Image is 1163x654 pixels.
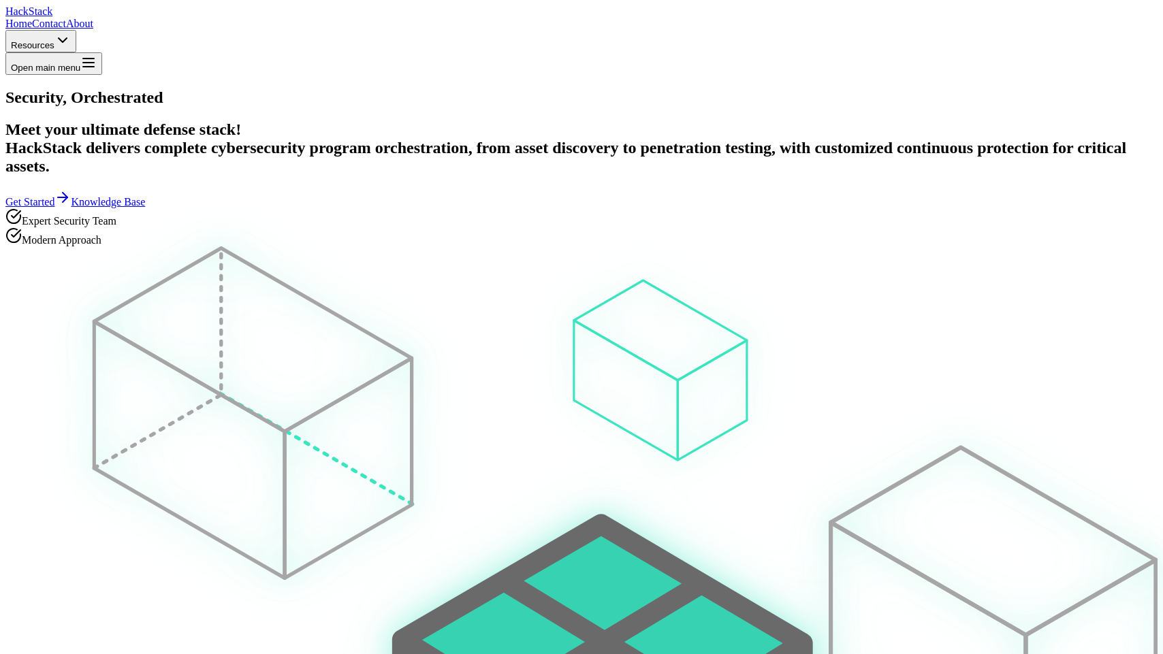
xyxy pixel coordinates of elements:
span: Open main menu [11,63,80,73]
h2: Meet your ultimate defense [5,120,1158,176]
span: Hack [5,5,52,17]
a: Knowledge Base [71,196,145,208]
a: Home [5,18,32,29]
span: Stack [29,5,53,17]
a: Contact [32,18,66,29]
a: About [66,18,93,29]
div: Expert Security Team [5,208,1158,227]
h1: Security, [5,88,1158,107]
a: HackStack [5,5,52,17]
strong: stack! [200,120,241,138]
span: Resources [11,40,54,50]
a: Get Started [5,196,71,208]
span: HackStack delivers complete cybersecurity program orchestration, from asset discovery to penetrat... [5,139,1126,175]
button: Resources [5,30,76,52]
span: Orchestrated [71,88,163,106]
div: Modern Approach [5,227,1158,246]
button: Open main menu [5,52,102,75]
